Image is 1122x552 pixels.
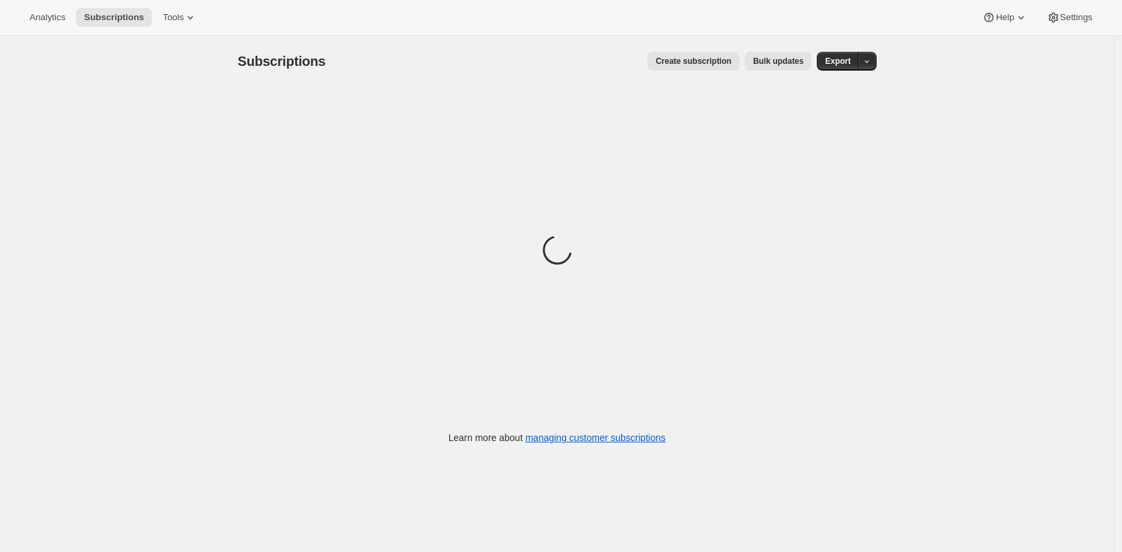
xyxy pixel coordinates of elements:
[155,8,205,27] button: Tools
[238,54,326,69] span: Subscriptions
[745,52,811,71] button: Bulk updates
[525,432,666,443] a: managing customer subscriptions
[647,52,739,71] button: Create subscription
[1039,8,1100,27] button: Settings
[30,12,65,23] span: Analytics
[1060,12,1092,23] span: Settings
[825,56,850,67] span: Export
[76,8,152,27] button: Subscriptions
[84,12,144,23] span: Subscriptions
[753,56,803,67] span: Bulk updates
[817,52,858,71] button: Export
[996,12,1014,23] span: Help
[22,8,73,27] button: Analytics
[974,8,1035,27] button: Help
[163,12,184,23] span: Tools
[655,56,731,67] span: Create subscription
[448,431,666,444] p: Learn more about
